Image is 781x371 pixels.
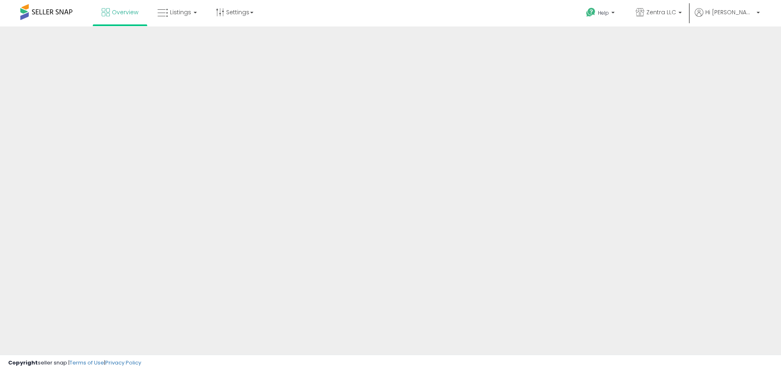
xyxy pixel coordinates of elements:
[586,7,596,18] i: Get Help
[8,359,38,367] strong: Copyright
[580,1,623,26] a: Help
[695,8,760,26] a: Hi [PERSON_NAME]
[8,359,141,367] div: seller snap | |
[70,359,104,367] a: Terms of Use
[170,8,191,16] span: Listings
[105,359,141,367] a: Privacy Policy
[598,9,609,16] span: Help
[705,8,754,16] span: Hi [PERSON_NAME]
[646,8,676,16] span: Zentra LLC
[112,8,138,16] span: Overview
